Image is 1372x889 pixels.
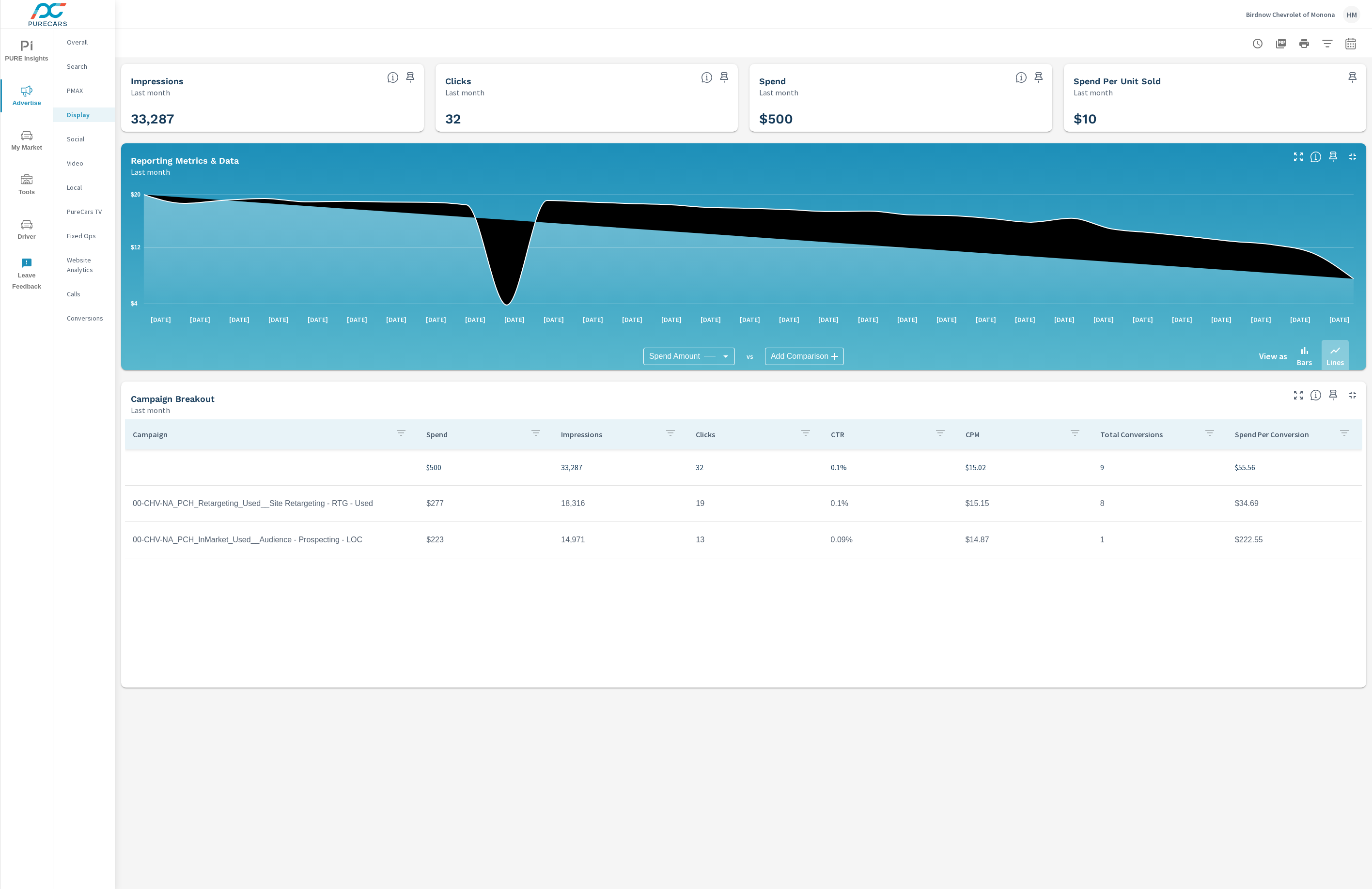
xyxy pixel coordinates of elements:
p: [DATE] [1204,315,1238,324]
p: [DATE] [851,315,885,324]
p: Local [67,183,107,192]
p: Campaign [133,429,388,439]
p: Search [67,61,107,71]
p: [DATE] [537,315,571,324]
div: Calls [53,287,115,301]
td: 19 [688,491,823,516]
button: Make Fullscreen [1291,387,1306,403]
div: Social [53,132,115,146]
span: Save this to your personalized report [403,70,418,85]
p: Video [67,158,107,168]
text: $12 [131,244,140,251]
button: Print Report [1294,34,1314,53]
span: Understand Display data over time and see how metrics compare to each other. [1310,151,1322,163]
p: [DATE] [772,315,806,324]
td: $222.55 [1227,528,1362,552]
p: [DATE] [379,315,413,324]
span: Advertise [3,85,50,109]
span: The number of times an ad was shown on your behalf. [387,72,399,83]
p: [DATE] [1244,315,1278,324]
h6: View as [1259,352,1287,361]
p: [DATE] [1008,315,1042,324]
h5: Clicks [445,76,471,86]
span: The number of times an ad was clicked by a consumer. [701,72,713,83]
p: Spend [426,429,522,439]
p: 0.1% [831,461,950,473]
p: [DATE] [733,315,767,324]
td: 18,316 [553,491,688,516]
div: Add Comparison [765,348,844,365]
p: Bars [1297,356,1312,368]
p: [DATE] [576,315,610,324]
div: Conversions [53,311,115,325]
h5: Reporting Metrics & Data [131,155,239,166]
p: Last month [759,87,798,98]
p: Lines [1326,356,1344,368]
text: $20 [131,191,140,198]
p: [DATE] [340,315,374,324]
p: CPM [966,429,1061,439]
p: [DATE] [144,315,178,324]
p: Last month [445,87,484,98]
button: "Export Report to PDF" [1271,34,1291,53]
p: [DATE] [301,315,335,324]
p: $15.02 [966,461,1085,473]
p: [DATE] [1126,315,1160,324]
span: Save this to your personalized report [1345,70,1360,85]
h3: $500 [759,111,1043,127]
p: Calls [67,289,107,299]
p: [DATE] [183,315,217,324]
span: Save this to your personalized report [1325,387,1341,403]
div: PureCars TV [53,204,115,219]
p: $500 [426,461,546,473]
p: [DATE] [890,315,924,324]
p: Impressions [561,429,657,439]
p: [DATE] [498,315,531,324]
button: Minimize Widget [1345,149,1360,165]
p: [DATE] [615,315,649,324]
p: Conversions [67,313,107,323]
p: [DATE] [419,315,453,324]
p: [DATE] [1283,315,1317,324]
span: The amount of money spent on advertising during the period. [1015,72,1027,83]
td: $277 [419,491,553,516]
p: Social [67,134,107,144]
span: This is a summary of Display performance results by campaign. Each column can be sorted. [1310,389,1322,401]
h5: Spend [759,76,786,86]
span: Save this to your personalized report [1031,70,1046,85]
p: Last month [131,87,170,98]
p: [DATE] [694,315,728,324]
p: $55.56 [1235,461,1354,473]
p: vs [735,352,765,361]
p: [DATE] [1047,315,1081,324]
p: [DATE] [811,315,845,324]
td: $15.15 [958,491,1092,516]
div: Video [53,156,115,170]
span: Driver [3,219,50,243]
div: Display [53,107,115,122]
h3: 32 [445,111,729,127]
span: Save this to your personalized report [1325,149,1341,165]
div: PMAX [53,83,115,98]
p: Clicks [696,429,792,439]
div: HM [1343,6,1360,23]
div: Spend Amount [643,348,735,365]
text: $4 [131,300,138,307]
td: 0.09% [823,528,958,552]
p: [DATE] [655,315,688,324]
p: Spend Per Conversion [1235,429,1331,439]
p: Last month [1074,87,1113,98]
p: [DATE] [1323,315,1356,324]
td: 00-CHV-NA_PCH_InMarket_Used__Audience - Prospecting - LOC [125,528,419,552]
td: 0.1% [823,491,958,516]
h5: Impressions [131,76,184,86]
p: [DATE] [1087,315,1121,324]
p: PureCars TV [67,207,107,216]
p: Total Conversions [1100,429,1196,439]
h3: $10 [1074,111,1357,127]
p: [DATE] [969,315,1003,324]
p: Last month [131,166,170,178]
p: [DATE] [222,315,256,324]
span: Spend Amount [649,352,700,361]
div: Local [53,180,115,195]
